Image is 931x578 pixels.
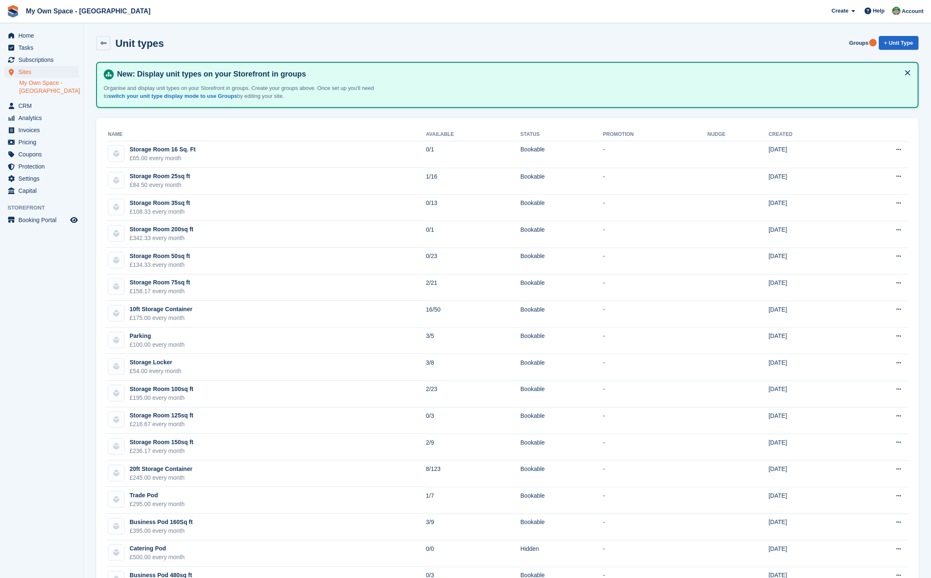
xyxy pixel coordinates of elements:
[130,154,196,163] div: £65.00 every month
[603,354,707,381] td: -
[130,411,193,420] div: Storage Room 125sq ft
[4,100,79,112] a: menu
[426,514,520,540] td: 3/9
[130,527,193,535] div: £395.00 every month
[768,540,849,567] td: [DATE]
[603,381,707,407] td: -
[892,7,900,15] img: Millie Webb
[18,30,69,41] span: Home
[603,128,707,141] th: Promotion
[18,124,69,136] span: Invoices
[108,146,124,161] img: blank-unit-type-icon-ffbac7b88ba66c5e286b0e438baccc4b9c83835d4c34f86887a83fc20ec27e7b.svg
[603,514,707,540] td: -
[4,42,79,54] a: menu
[603,141,707,168] td: -
[130,367,181,376] div: £54.00 every month
[4,161,79,172] a: menu
[768,354,849,381] td: [DATE]
[768,168,849,194] td: [DATE]
[108,358,124,374] img: blank-unit-type-icon-ffbac7b88ba66c5e286b0e438baccc4b9c83835d4c34f86887a83fc20ec27e7b.svg
[130,553,185,562] div: £500.00 every month
[768,128,849,141] th: Created
[69,215,79,225] a: Preview store
[426,487,520,514] td: 1/7
[4,124,79,136] a: menu
[768,434,849,460] td: [DATE]
[603,407,707,434] td: -
[869,39,877,46] div: Tooltip anchor
[18,214,69,226] span: Booking Portal
[603,248,707,274] td: -
[768,460,849,487] td: [DATE]
[426,381,520,407] td: 2/23
[768,194,849,221] td: [DATE]
[426,248,520,274] td: 0/23
[4,30,79,41] a: menu
[520,540,603,567] td: Hidden
[603,460,707,487] td: -
[520,301,603,327] td: Bookable
[130,261,190,269] div: £134.33 every month
[832,7,848,15] span: Create
[18,112,69,124] span: Analytics
[130,394,193,402] div: £195.00 every month
[18,161,69,172] span: Protection
[603,327,707,354] td: -
[130,544,185,553] div: Catering Pod
[520,128,603,141] th: Status
[108,465,124,481] img: blank-unit-type-icon-ffbac7b88ba66c5e286b0e438baccc4b9c83835d4c34f86887a83fc20ec27e7b.svg
[18,148,69,160] span: Coupons
[130,207,190,216] div: £108.33 every month
[426,301,520,327] td: 16/50
[8,204,83,212] span: Storefront
[108,279,124,294] img: blank-unit-type-icon-ffbac7b88ba66c5e286b0e438baccc4b9c83835d4c34f86887a83fc20ec27e7b.svg
[603,274,707,301] td: -
[130,199,190,207] div: Storage Room 35sq ft
[846,36,872,50] a: Groups
[18,42,69,54] span: Tasks
[426,327,520,354] td: 3/5
[426,141,520,168] td: 0/1
[130,225,193,234] div: Storage Room 200sq ft
[426,274,520,301] td: 2/21
[768,274,849,301] td: [DATE]
[104,84,396,100] p: Organise and display unit types on your Storefront in groups. Create your groups above. Once set ...
[108,305,124,321] img: blank-unit-type-icon-ffbac7b88ba66c5e286b0e438baccc4b9c83835d4c34f86887a83fc20ec27e7b.svg
[426,168,520,194] td: 1/16
[426,460,520,487] td: 8/123
[603,168,707,194] td: -
[130,385,193,394] div: Storage Room 100sq ft
[520,248,603,274] td: Bookable
[130,473,192,482] div: £245.00 every month
[130,305,192,314] div: 10ft Storage Container
[7,5,19,18] img: stora-icon-8386f47178a22dfd0bd8f6a31ec36ba5ce8667c1dd55bd0f319d3a0aa187defe.svg
[130,287,190,296] div: £158.17 every month
[130,518,193,527] div: Business Pod 160Sq ft
[603,434,707,460] td: -
[108,332,124,348] img: blank-unit-type-icon-ffbac7b88ba66c5e286b0e438baccc4b9c83835d4c34f86887a83fc20ec27e7b.svg
[18,100,69,112] span: CRM
[130,340,185,349] div: £100.00 every month
[520,194,603,221] td: Bookable
[879,36,918,50] a: + Unit Type
[426,434,520,460] td: 2/9
[18,54,69,66] span: Subscriptions
[520,274,603,301] td: Bookable
[603,301,707,327] td: -
[108,491,124,507] img: blank-unit-type-icon-ffbac7b88ba66c5e286b0e438baccc4b9c83835d4c34f86887a83fc20ec27e7b.svg
[130,438,193,447] div: Storage Room 150sq ft
[130,500,185,509] div: £295.00 every month
[768,407,849,434] td: [DATE]
[4,136,79,148] a: menu
[4,173,79,184] a: menu
[130,181,190,189] div: £84.50 every month
[108,438,124,454] img: blank-unit-type-icon-ffbac7b88ba66c5e286b0e438baccc4b9c83835d4c34f86887a83fc20ec27e7b.svg
[130,145,196,154] div: Storage Room 16 Sq. Ft
[108,412,124,427] img: blank-unit-type-icon-ffbac7b88ba66c5e286b0e438baccc4b9c83835d4c34f86887a83fc20ec27e7b.svg
[520,168,603,194] td: Bookable
[768,301,849,327] td: [DATE]
[130,465,192,473] div: 20ft Storage Container
[873,7,885,15] span: Help
[520,141,603,168] td: Bookable
[768,141,849,168] td: [DATE]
